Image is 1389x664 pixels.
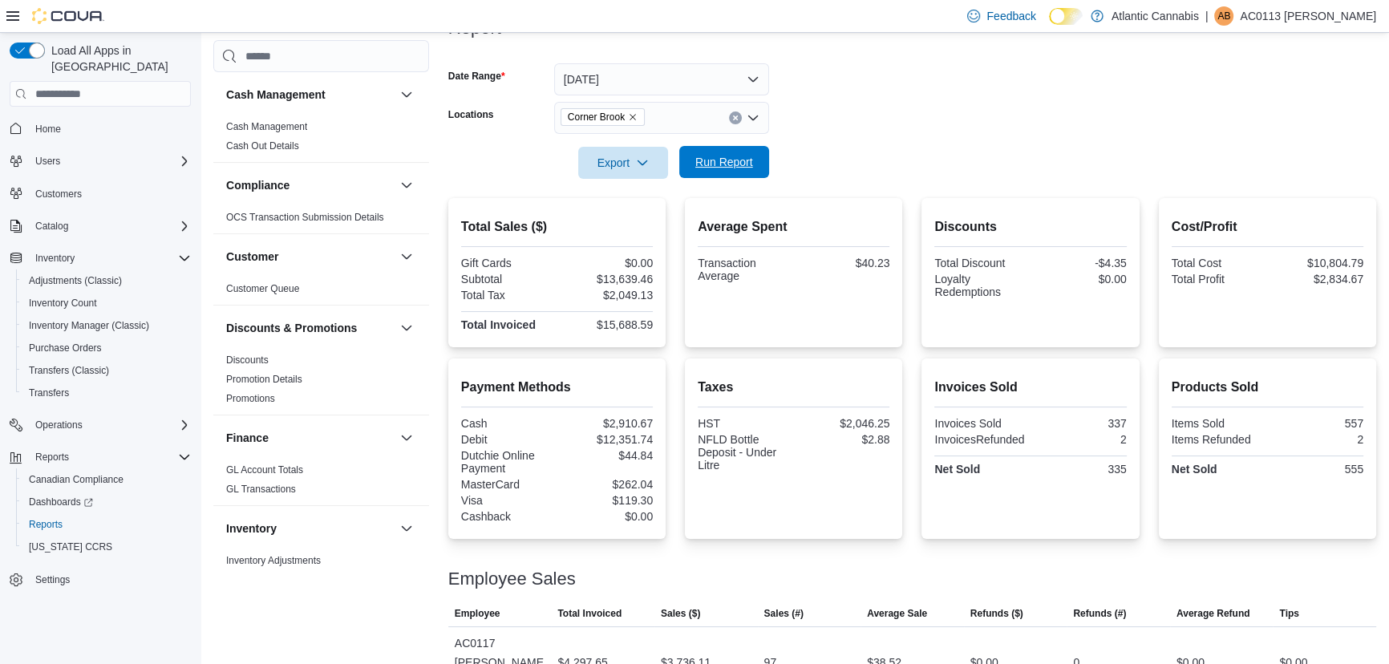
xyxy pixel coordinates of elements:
[1270,257,1363,269] div: $10,804.79
[213,208,429,233] div: Compliance
[1112,6,1199,26] p: Atlantic Cannabis
[16,314,197,337] button: Inventory Manager (Classic)
[226,249,394,265] button: Customer
[226,211,384,224] span: OCS Transaction Submission Details
[16,337,197,359] button: Purchase Orders
[560,494,653,507] div: $119.30
[22,338,108,358] a: Purchase Orders
[29,217,75,236] button: Catalog
[561,108,645,126] span: Corner Brook
[10,110,191,633] nav: Complex example
[29,119,67,139] a: Home
[22,537,119,557] a: [US_STATE] CCRS
[22,383,191,403] span: Transfers
[16,292,197,314] button: Inventory Count
[16,359,197,382] button: Transfers (Classic)
[29,184,88,204] a: Customers
[1034,257,1127,269] div: -$4.35
[3,568,197,591] button: Settings
[22,537,191,557] span: Washington CCRS
[22,492,191,512] span: Dashboards
[226,484,296,495] a: GL Transactions
[16,491,197,513] a: Dashboards
[554,63,769,95] button: [DATE]
[226,374,302,385] a: Promotion Details
[226,249,278,265] h3: Customer
[397,247,416,266] button: Customer
[22,271,128,290] a: Adjustments (Classic)
[1034,273,1127,285] div: $0.00
[397,176,416,195] button: Compliance
[764,607,804,620] span: Sales (#)
[29,473,124,486] span: Canadian Compliance
[35,252,75,265] span: Inventory
[226,464,303,476] a: GL Account Totals
[29,518,63,531] span: Reports
[29,364,109,377] span: Transfers (Classic)
[35,123,61,136] span: Home
[226,483,296,496] span: GL Transactions
[16,536,197,558] button: [US_STATE] CCRS
[29,387,69,399] span: Transfers
[1172,417,1265,430] div: Items Sold
[226,87,394,103] button: Cash Management
[226,282,299,295] span: Customer Queue
[3,414,197,436] button: Operations
[22,492,99,512] a: Dashboards
[1034,463,1127,476] div: 335
[22,294,191,313] span: Inventory Count
[226,320,357,336] h3: Discounts & Promotions
[22,515,69,534] a: Reports
[3,247,197,269] button: Inventory
[16,269,197,292] button: Adjustments (Classic)
[16,468,197,491] button: Canadian Compliance
[29,415,89,435] button: Operations
[29,415,191,435] span: Operations
[729,111,742,124] button: Clear input
[461,217,653,237] h2: Total Sales ($)
[22,316,156,335] a: Inventory Manager (Classic)
[397,85,416,104] button: Cash Management
[29,249,191,268] span: Inventory
[747,111,759,124] button: Open list of options
[226,430,394,446] button: Finance
[867,607,927,620] span: Average Sale
[226,320,394,336] button: Discounts & Promotions
[29,152,191,171] span: Users
[226,392,275,405] span: Promotions
[29,541,112,553] span: [US_STATE] CCRS
[1172,257,1265,269] div: Total Cost
[22,316,191,335] span: Inventory Manager (Classic)
[588,147,658,179] span: Export
[29,217,191,236] span: Catalog
[698,378,889,397] h2: Taxes
[934,378,1126,397] h2: Invoices Sold
[560,273,653,285] div: $13,639.46
[698,417,791,430] div: HST
[32,8,104,24] img: Cova
[461,257,554,269] div: Gift Cards
[226,121,307,132] a: Cash Management
[226,140,299,152] span: Cash Out Details
[698,433,791,472] div: NFLD Bottle Deposit - Under Litre
[29,496,93,508] span: Dashboards
[29,447,191,467] span: Reports
[1172,463,1217,476] strong: Net Sold
[797,257,890,269] div: $40.23
[461,378,653,397] h2: Payment Methods
[3,116,197,140] button: Home
[560,257,653,269] div: $0.00
[1240,6,1376,26] p: AC0113 [PERSON_NAME]
[560,449,653,462] div: $44.84
[934,463,980,476] strong: Net Sold
[557,607,622,620] span: Total Invoiced
[29,569,191,589] span: Settings
[35,155,60,168] span: Users
[226,430,269,446] h3: Finance
[29,342,102,354] span: Purchase Orders
[22,470,130,489] a: Canadian Compliance
[1049,25,1050,26] span: Dark Mode
[226,393,275,404] a: Promotions
[29,118,191,138] span: Home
